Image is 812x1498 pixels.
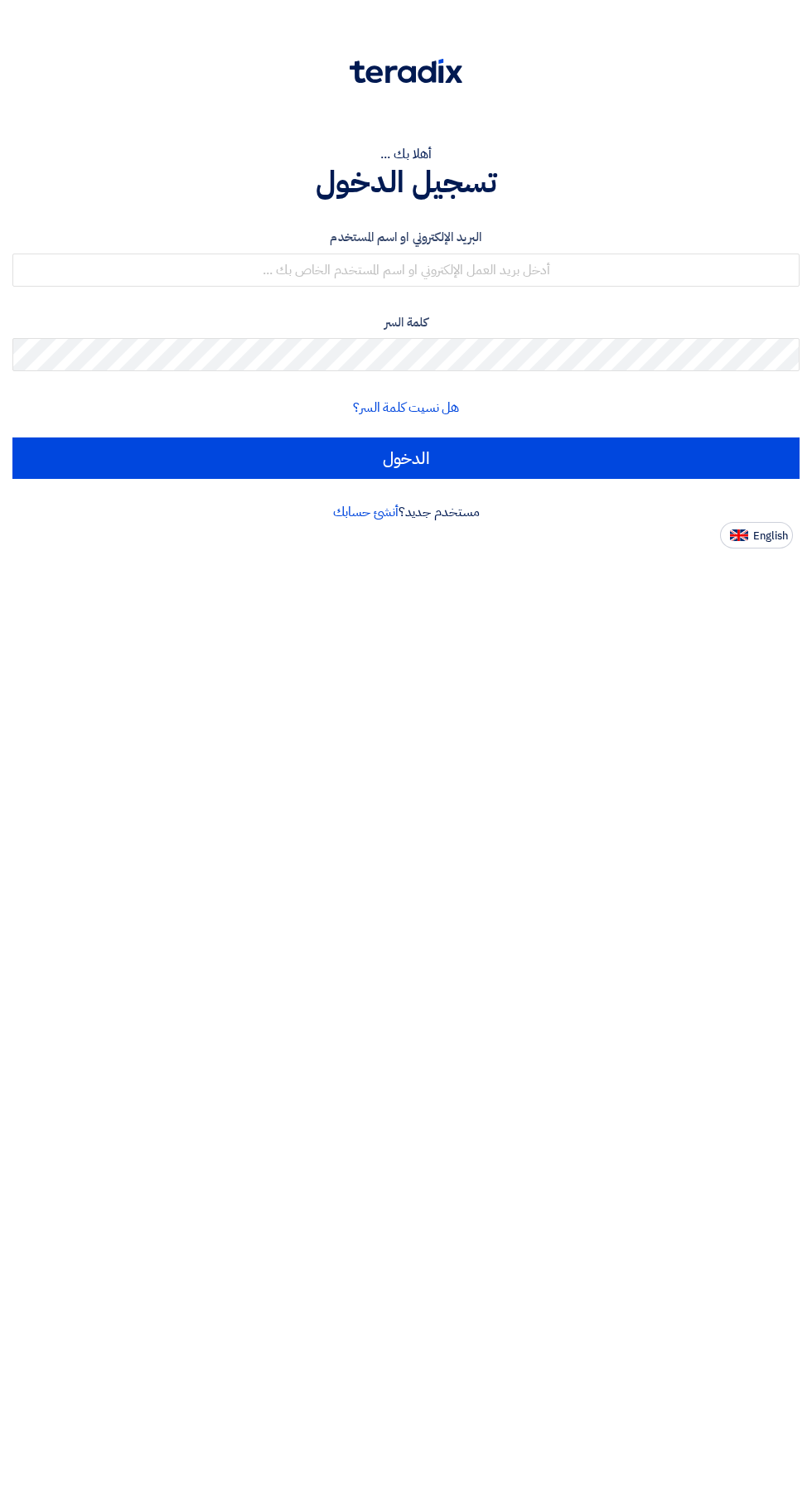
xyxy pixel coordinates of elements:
input: الدخول [12,437,800,479]
a: أنشئ حسابك [333,502,399,522]
div: أهلا بك ... [12,144,800,164]
img: Teradix logo [350,59,462,84]
a: هل نسيت كلمة السر؟ [353,398,459,418]
input: أدخل بريد العمل الإلكتروني او اسم المستخدم الخاص بك ... [12,254,800,287]
div: مستخدم جديد؟ [12,502,800,522]
span: English [753,530,788,542]
h1: تسجيل الدخول [12,164,800,201]
label: البريد الإلكتروني او اسم المستخدم [12,228,800,247]
label: كلمة السر [12,313,800,332]
button: English [720,522,793,548]
img: en-US.png [730,529,748,542]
